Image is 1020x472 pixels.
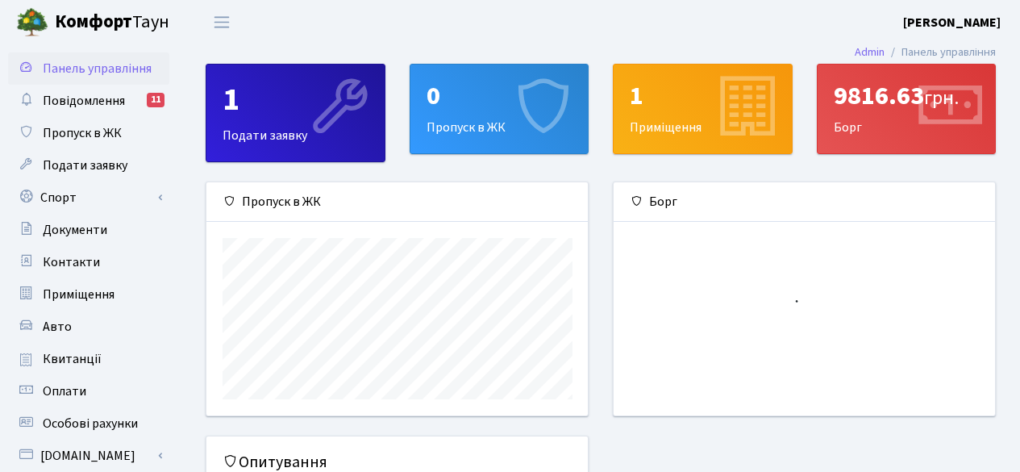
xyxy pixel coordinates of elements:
[8,85,169,117] a: Повідомлення11
[8,440,169,472] a: [DOMAIN_NAME]
[8,407,169,440] a: Особові рахунки
[8,375,169,407] a: Оплати
[8,311,169,343] a: Авто
[831,36,1020,69] nav: breadcrumb
[818,65,996,153] div: Борг
[43,221,107,239] span: Документи
[834,81,980,111] div: 9816.63
[903,14,1001,31] b: [PERSON_NAME]
[8,343,169,375] a: Квитанції
[8,246,169,278] a: Контакти
[43,415,138,432] span: Особові рахунки
[8,52,169,85] a: Панель управління
[43,60,152,77] span: Панель управління
[206,64,385,162] a: 1Подати заявку
[614,182,995,222] div: Борг
[43,286,114,303] span: Приміщення
[223,81,368,119] div: 1
[43,253,100,271] span: Контакти
[43,157,127,174] span: Подати заявку
[43,92,125,110] span: Повідомлення
[206,182,588,222] div: Пропуск в ЖК
[16,6,48,39] img: logo.png
[223,453,572,472] h5: Опитування
[410,65,589,153] div: Пропуск в ЖК
[427,81,572,111] div: 0
[43,318,72,336] span: Авто
[903,13,1001,32] a: [PERSON_NAME]
[885,44,996,61] li: Панель управління
[855,44,885,61] a: Admin
[8,278,169,311] a: Приміщення
[147,93,164,107] div: 11
[206,65,385,161] div: Подати заявку
[202,9,242,36] button: Переключити навігацію
[55,9,132,35] b: Комфорт
[630,81,776,111] div: 1
[8,149,169,182] a: Подати заявку
[8,117,169,149] a: Пропуск в ЖК
[8,214,169,246] a: Документи
[613,64,793,154] a: 1Приміщення
[410,64,589,154] a: 0Пропуск в ЖК
[43,350,102,368] span: Квитанції
[43,382,86,400] span: Оплати
[55,9,169,36] span: Таун
[614,65,792,153] div: Приміщення
[43,124,122,142] span: Пропуск в ЖК
[8,182,169,214] a: Спорт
